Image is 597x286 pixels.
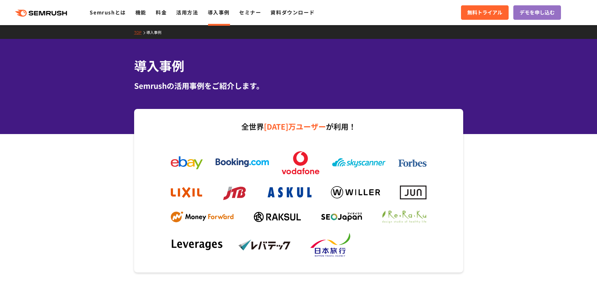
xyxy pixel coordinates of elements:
a: 料金 [156,8,167,16]
img: forbes [398,159,427,167]
img: nta [306,233,359,258]
a: 導入事例 [208,8,230,16]
h1: 導入事例 [134,57,463,75]
a: セミナー [239,8,261,16]
img: willer [331,186,380,198]
a: 機能 [135,8,146,16]
img: seojapan [321,213,362,221]
a: Semrushとは [90,8,126,16]
a: 活用方法 [176,8,198,16]
img: jtb [222,184,248,202]
a: 導入事例 [146,30,166,35]
div: Semrushの活用事例をご紹介します。 [134,80,463,91]
img: lixil [171,187,202,198]
img: dummy [373,239,426,252]
img: askul [268,187,312,197]
a: TOP [134,30,146,35]
span: [DATE]万ユーザー [264,121,326,132]
img: mf [171,212,233,223]
img: booking [216,158,269,167]
img: skyscanner [332,158,385,167]
a: 資料ダウンロード [270,8,315,16]
span: デモを申し込む [520,8,555,17]
img: vodafone [282,151,319,174]
a: 無料トライアル [461,5,509,20]
p: 全世界 が利用！ [165,120,433,133]
img: raksul [254,212,301,222]
span: 無料トライアル [467,8,502,17]
img: leverages [171,239,224,251]
img: ebay [171,156,203,169]
img: jun [400,186,427,199]
a: デモを申し込む [513,5,561,20]
img: ReRaKu [382,211,426,223]
img: levtech [238,239,291,251]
